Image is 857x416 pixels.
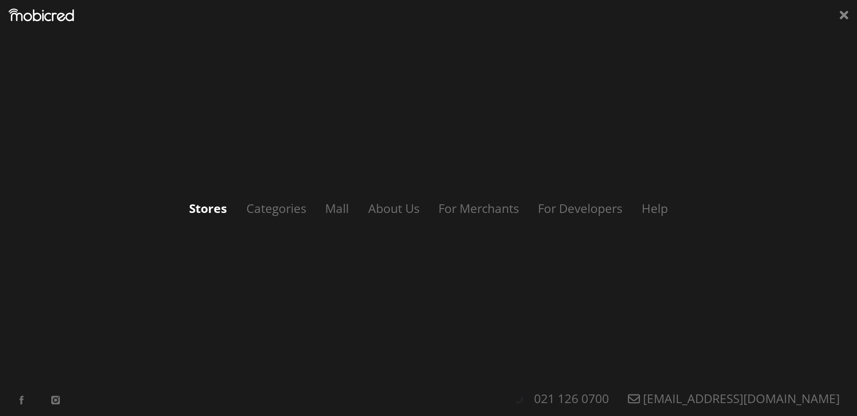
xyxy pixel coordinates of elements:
a: 021 126 0700 [525,390,618,407]
a: Mall [317,200,357,216]
a: Help [633,200,677,216]
a: [EMAIL_ADDRESS][DOMAIN_NAME] [619,390,848,407]
a: For Merchants [430,200,528,216]
img: Mobicred [9,9,74,22]
a: About Us [360,200,428,216]
a: For Developers [529,200,631,216]
a: Categories [238,200,315,216]
a: Stores [180,200,236,216]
